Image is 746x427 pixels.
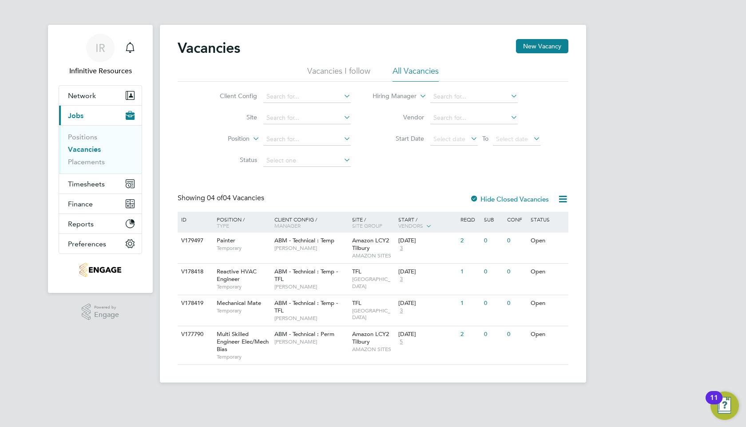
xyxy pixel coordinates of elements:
[263,154,351,167] input: Select one
[373,134,424,142] label: Start Date
[505,233,528,249] div: 0
[274,237,334,244] span: ABM - Technical : Temp
[482,233,505,249] div: 0
[398,300,456,307] div: [DATE]
[59,86,142,105] button: Network
[398,237,456,245] div: [DATE]
[458,295,481,312] div: 1
[496,135,528,143] span: Select date
[365,92,417,101] label: Hiring Manager
[217,330,269,353] span: Multi Skilled Engineer Elec/Mech Bias
[482,212,505,227] div: Sub
[528,264,567,280] div: Open
[179,212,210,227] div: ID
[458,233,481,249] div: 2
[528,212,567,227] div: Status
[178,39,240,57] h2: Vacancies
[274,315,348,322] span: [PERSON_NAME]
[263,133,351,146] input: Search for...
[433,135,465,143] span: Select date
[207,194,223,202] span: 04 of
[206,113,257,121] label: Site
[217,237,235,244] span: Painter
[217,307,270,314] span: Temporary
[59,194,142,213] button: Finance
[398,307,404,315] span: 3
[94,311,119,319] span: Engage
[505,295,528,312] div: 0
[179,233,210,249] div: V179497
[274,268,338,283] span: ABM - Technical : Temp - TFL
[482,295,505,312] div: 0
[274,299,338,314] span: ABM - Technical : Temp - TFL
[48,25,153,293] nav: Main navigation
[480,133,491,144] span: To
[95,42,105,54] span: IR
[352,276,394,289] span: [GEOGRAPHIC_DATA]
[217,353,270,360] span: Temporary
[206,92,257,100] label: Client Config
[398,245,404,252] span: 3
[79,263,121,277] img: infinitivegroup-logo-retina.png
[274,245,348,252] span: [PERSON_NAME]
[179,264,210,280] div: V178418
[352,252,394,259] span: AMAZON SITES
[430,91,518,103] input: Search for...
[217,299,261,307] span: Mechanical Mate
[352,307,394,321] span: [GEOGRAPHIC_DATA]
[217,283,270,290] span: Temporary
[206,156,257,164] label: Status
[470,195,549,203] label: Hide Closed Vacancies
[398,268,456,276] div: [DATE]
[59,263,142,277] a: Go to home page
[198,134,250,143] label: Position
[528,295,567,312] div: Open
[272,212,350,233] div: Client Config /
[68,180,105,188] span: Timesheets
[68,240,106,248] span: Preferences
[482,326,505,343] div: 0
[68,111,83,120] span: Jobs
[82,304,119,320] a: Powered byEngage
[458,212,481,227] div: Reqd
[430,112,518,124] input: Search for...
[710,398,718,409] div: 11
[274,338,348,345] span: [PERSON_NAME]
[307,66,370,82] li: Vacancies I follow
[68,133,97,141] a: Positions
[210,212,272,233] div: Position /
[505,264,528,280] div: 0
[398,331,456,338] div: [DATE]
[94,304,119,311] span: Powered by
[373,113,424,121] label: Vendor
[398,338,404,346] span: 5
[352,346,394,353] span: AMAZON SITES
[505,326,528,343] div: 0
[68,145,101,154] a: Vacancies
[393,66,439,82] li: All Vacancies
[263,112,351,124] input: Search for...
[352,299,361,307] span: TFL
[263,91,351,103] input: Search for...
[68,91,96,100] span: Network
[179,326,210,343] div: V177790
[59,106,142,125] button: Jobs
[396,212,458,234] div: Start /
[59,34,142,76] a: IRInfinitive Resources
[207,194,264,202] span: 04 Vacancies
[59,234,142,253] button: Preferences
[505,212,528,227] div: Conf
[68,200,93,208] span: Finance
[217,245,270,252] span: Temporary
[352,330,389,345] span: Amazon LCY2 Tilbury
[710,391,739,420] button: Open Resource Center, 11 new notifications
[59,174,142,194] button: Timesheets
[482,264,505,280] div: 0
[398,222,423,229] span: Vendors
[59,214,142,233] button: Reports
[274,330,334,338] span: ABM - Technical : Perm
[68,220,94,228] span: Reports
[217,222,229,229] span: Type
[352,268,361,275] span: TFL
[274,283,348,290] span: [PERSON_NAME]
